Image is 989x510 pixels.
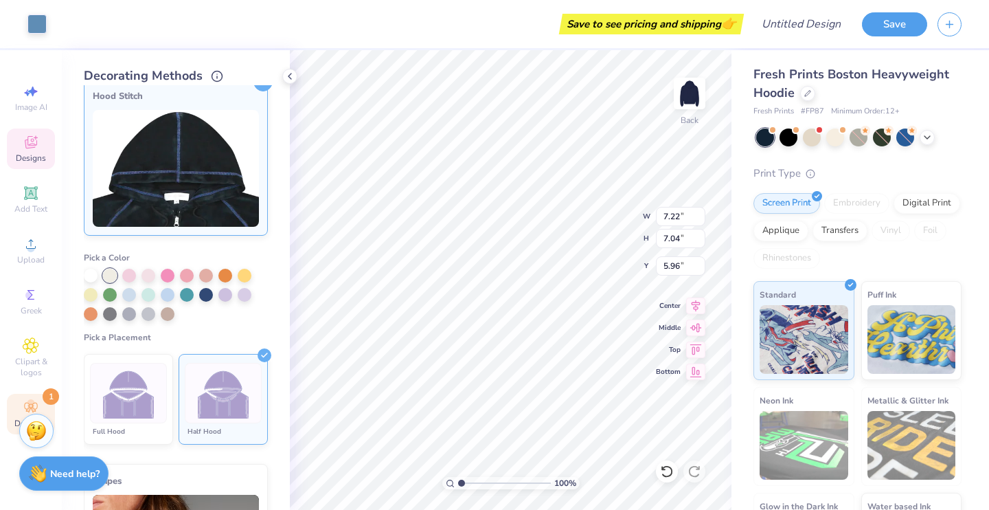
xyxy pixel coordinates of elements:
div: Full Hood [90,426,167,437]
div: Stripes [93,473,259,489]
span: Pick a Placement [84,332,151,343]
span: Image AI [15,102,47,113]
input: Untitled Design [751,10,852,38]
span: Designs [16,153,46,164]
span: Top [656,345,681,355]
span: 👉 [721,15,736,32]
div: Foil [914,221,946,241]
span: Decorate [14,418,47,429]
button: Save [862,12,927,36]
span: Add Text [14,203,47,214]
div: Back [681,114,698,126]
span: 100 % [554,477,576,489]
div: Rhinestones [753,248,820,269]
div: Save to see pricing and shipping [562,14,740,34]
img: Back [676,80,703,107]
span: Bottom [656,367,681,377]
div: Hood Stitch [93,88,259,104]
strong: Need help? [50,467,100,480]
span: Pick a Color [84,252,130,263]
div: Half Hood [185,426,262,437]
img: Metallic & Glitter Ink [867,411,956,480]
span: # FP87 [801,106,824,118]
span: Standard [760,287,796,302]
img: Half Hood [198,368,249,419]
span: 1 [43,388,59,405]
span: Minimum Order: 12 + [831,106,900,118]
div: Transfers [812,221,867,241]
img: Full Hood [103,368,155,419]
div: Embroidery [824,193,889,214]
img: Puff Ink [867,305,956,374]
img: Neon Ink [760,411,848,480]
span: Middle [656,323,681,333]
span: Metallic & Glitter Ink [867,393,948,408]
span: Fresh Prints [753,106,794,118]
span: Neon Ink [760,393,793,408]
div: Decorating Methods [84,67,268,85]
img: Standard [760,305,848,374]
div: Vinyl [872,221,910,241]
div: Screen Print [753,193,820,214]
div: Applique [753,221,808,241]
span: Clipart & logos [7,356,55,378]
img: Hood Stitch [93,110,259,227]
span: Greek [21,305,42,316]
span: Upload [17,254,45,265]
span: Puff Ink [867,287,896,302]
span: Center [656,301,681,311]
div: Print Type [753,166,962,181]
span: Fresh Prints Boston Heavyweight Hoodie [753,66,949,101]
div: Digital Print [894,193,960,214]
